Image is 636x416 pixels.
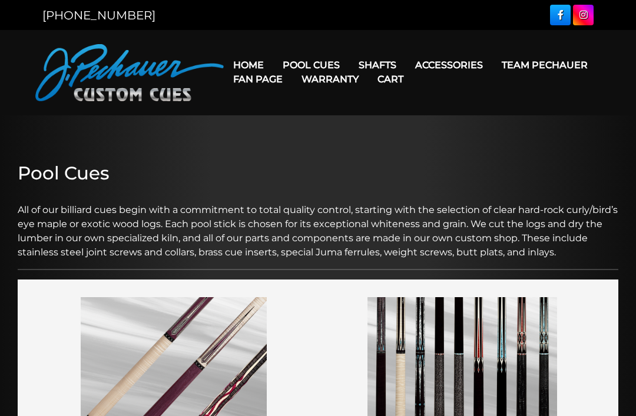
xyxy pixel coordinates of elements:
[406,50,492,80] a: Accessories
[35,44,224,101] img: Pechauer Custom Cues
[368,64,413,94] a: Cart
[42,8,155,22] a: [PHONE_NUMBER]
[273,50,349,80] a: Pool Cues
[292,64,368,94] a: Warranty
[224,50,273,80] a: Home
[492,50,597,80] a: Team Pechauer
[18,189,618,259] p: All of our billiard cues begin with a commitment to total quality control, starting with the sele...
[224,64,292,94] a: Fan Page
[349,50,406,80] a: Shafts
[18,162,618,184] h2: Pool Cues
